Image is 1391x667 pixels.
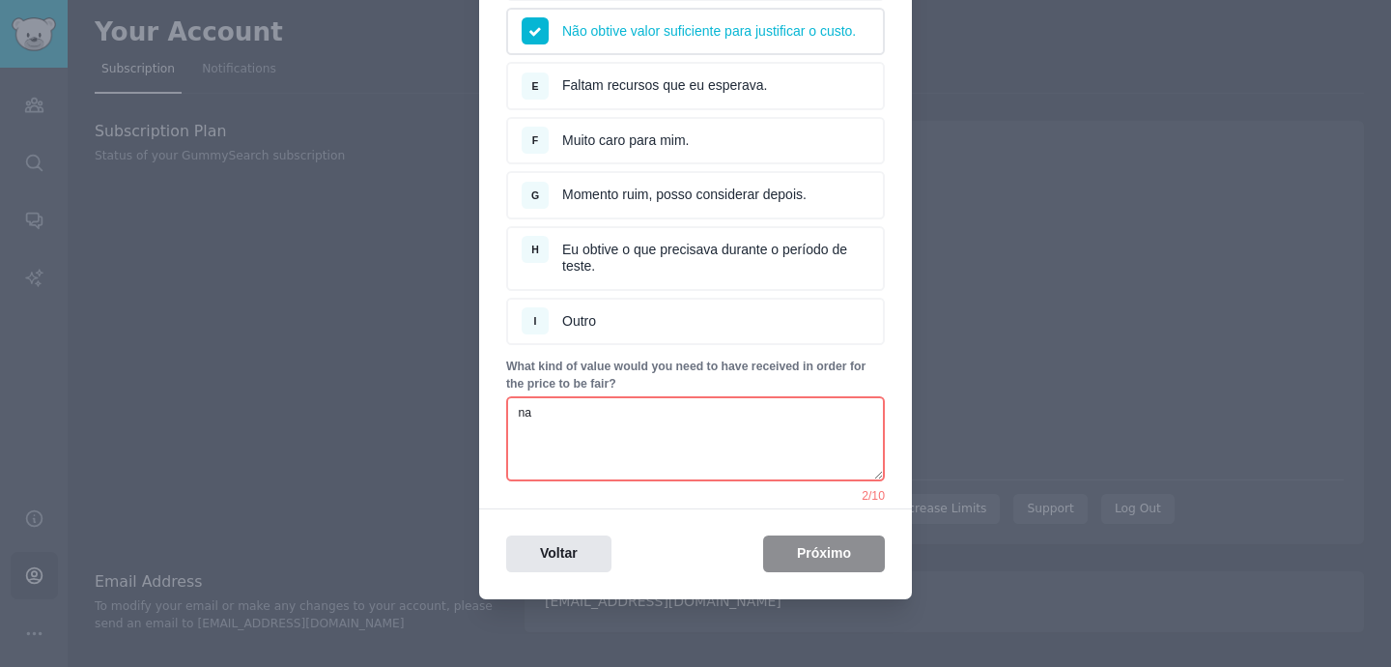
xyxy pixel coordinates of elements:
span: H [531,244,539,255]
span: G [531,189,539,201]
span: E [531,80,538,92]
span: 10 [871,489,885,503]
button: Voltar [506,536,611,573]
span: 2 [862,489,868,503]
p: What kind of value would you need to have received in order for the price to be fair? [506,359,885,392]
span: I [534,315,537,327]
span: F [532,134,538,146]
p: / [862,488,885,506]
